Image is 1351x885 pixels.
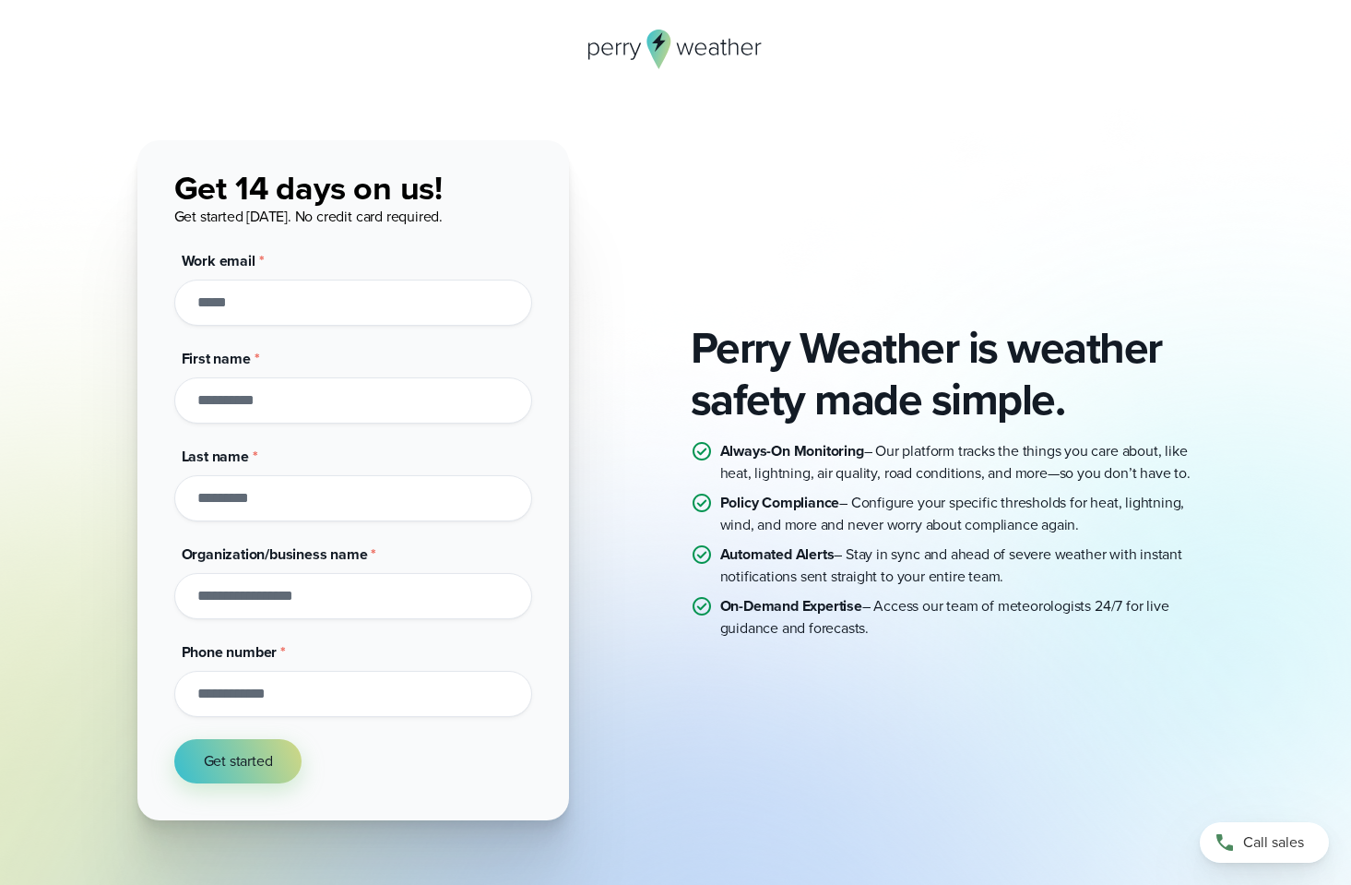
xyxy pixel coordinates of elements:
[182,348,251,369] span: First name
[182,544,368,565] span: Organization/business name
[720,595,1215,640] p: – Access our team of meteorologists 24/7 for live guidance and forecasts.
[1243,831,1304,854] span: Call sales
[204,750,273,772] span: Get started
[174,163,444,212] span: Get 14 days on us!
[174,739,302,783] button: Get started
[182,641,278,663] span: Phone number
[720,440,1215,484] p: – Our platform tracks the things you care about, like heat, lightning, air quality, road conditio...
[720,544,1215,588] p: – Stay in sync and ahead of severe weather with instant notifications sent straight to your entir...
[691,322,1215,425] h1: Perry Weather is weather safety made simple.
[182,250,255,271] span: Work email
[1200,822,1329,863] a: Call sales
[720,440,864,461] strong: Always-On Monitoring
[720,492,1215,536] p: – Configure your specific thresholds for heat, lightning, wind, and more and never worry about co...
[174,206,444,227] span: Get started [DATE]. No credit card required.
[720,544,835,565] strong: Automated Alerts
[182,446,249,467] span: Last name
[720,492,840,513] strong: Policy Compliance
[720,595,862,616] strong: On-Demand Expertise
